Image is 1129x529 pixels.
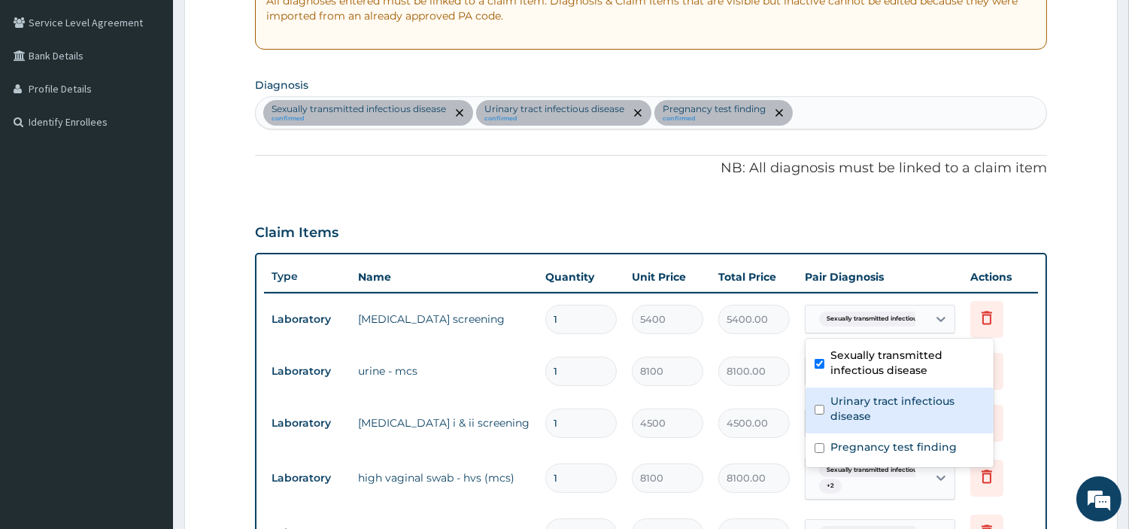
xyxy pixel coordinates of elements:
[819,479,842,494] span: + 2
[830,439,957,455] label: Pregnancy test finding
[264,409,351,437] td: Laboratory
[351,304,538,334] td: [MEDICAL_DATA] screening
[663,115,766,123] small: confirmed
[631,106,645,120] span: remove selection option
[484,103,624,115] p: Urinary tract infectious disease
[78,84,253,104] div: Chat with us now
[87,165,208,317] span: We're online!
[772,106,786,120] span: remove selection option
[538,262,624,292] th: Quantity
[830,394,985,424] label: Urinary tract infectious disease
[272,103,446,115] p: Sexually transmitted infectious disease
[351,408,538,438] td: [MEDICAL_DATA] i & ii screening
[453,106,466,120] span: remove selection option
[351,262,538,292] th: Name
[8,362,287,415] textarea: Type your message and hit 'Enter'
[264,263,351,290] th: Type
[830,348,985,378] label: Sexually transmitted infectious disease
[264,357,351,385] td: Laboratory
[264,464,351,492] td: Laboratory
[819,312,929,327] span: Sexually transmitted infectiou...
[28,75,61,113] img: d_794563401_company_1708531726252_794563401
[264,306,351,333] td: Laboratory
[255,159,1047,178] p: NB: All diagnosis must be linked to a claim item
[484,115,624,123] small: confirmed
[963,262,1038,292] th: Actions
[663,103,766,115] p: Pregnancy test finding
[797,262,963,292] th: Pair Diagnosis
[711,262,797,292] th: Total Price
[272,115,446,123] small: confirmed
[351,356,538,386] td: urine - mcs
[624,262,711,292] th: Unit Price
[351,463,538,493] td: high vaginal swab - hvs (mcs)
[819,463,929,478] span: Sexually transmitted infectiou...
[255,225,338,242] h3: Claim Items
[247,8,283,44] div: Minimize live chat window
[255,78,308,93] label: Diagnosis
